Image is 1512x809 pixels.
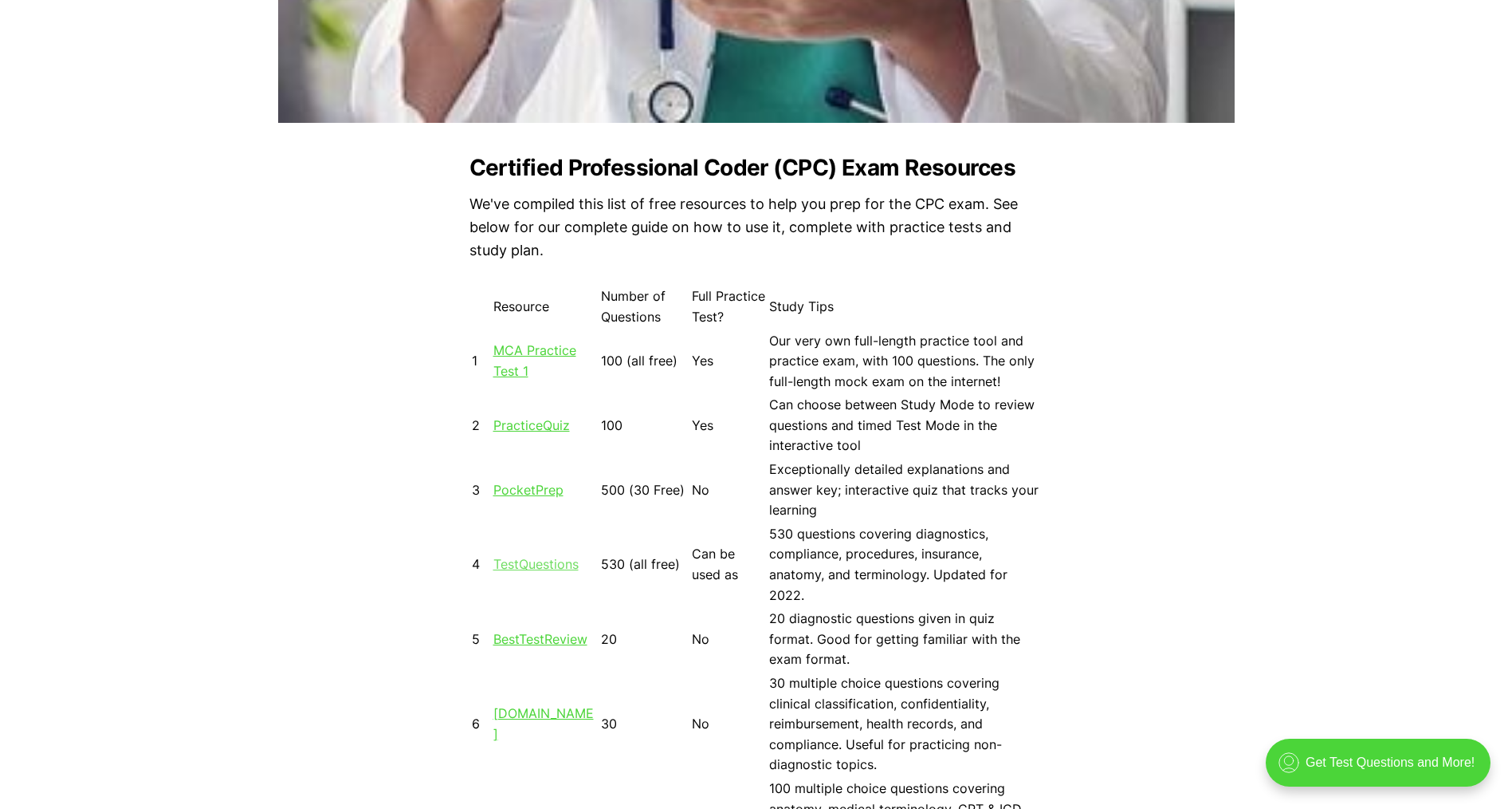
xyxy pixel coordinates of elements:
[768,608,1041,671] td: 20 diagnostic questions given in quiz format. Good for getting familiar with the exam format.
[768,286,1041,328] td: Study Tips
[691,673,767,776] td: No
[469,155,1043,180] h2: Certified Professional Coder (CPC) Exam Resources
[493,705,594,742] a: [DOMAIN_NAME]
[493,342,576,379] a: MCA Practice Test 1
[471,459,491,522] td: 3
[493,556,579,572] a: TestQuestions
[600,394,689,457] td: 100
[768,673,1041,776] td: 30 multiple choice questions covering clinical classification, confidentiality, reimbursement, he...
[768,330,1041,393] td: Our very own full-length practice tool and practice exam, with 100 questions. The only full-lengt...
[691,608,767,671] td: No
[600,459,689,522] td: 500 (30 Free)
[768,394,1041,457] td: Can choose between Study Mode to review questions and timed Test Mode in the interactive tool
[768,459,1041,522] td: Exceptionally detailed explanations and answer key; interactive quiz that tracks your learning
[600,330,689,393] td: 100 (all free)
[600,608,689,671] td: 20
[691,523,767,606] td: Can be used as
[471,608,491,671] td: 5
[493,482,564,498] a: PocketPrep
[691,459,767,522] td: No
[691,394,767,457] td: Yes
[768,523,1041,606] td: 530 questions covering diagnostics, compliance, procedures, insurance, anatomy, and terminology. ...
[691,286,767,328] td: Full Practice Test?
[471,394,491,457] td: 2
[1252,731,1512,809] iframe: portal-trigger
[600,673,689,776] td: 30
[691,330,767,393] td: Yes
[600,523,689,606] td: 530 (all free)
[493,286,599,328] td: Resource
[471,523,491,606] td: 4
[471,330,491,393] td: 1
[469,193,1043,262] p: We've compiled this list of free resources to help you prep for the CPC exam. See below for our c...
[600,286,689,328] td: Number of Questions
[471,673,491,776] td: 6
[493,631,587,647] a: BestTestReview
[493,417,570,433] a: PracticeQuiz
